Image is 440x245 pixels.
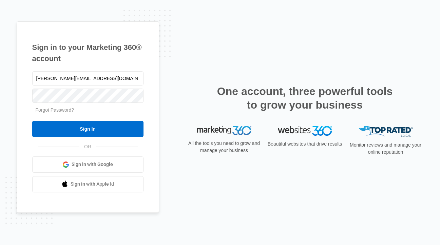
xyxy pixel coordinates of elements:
[71,181,114,188] span: Sign in with Apple Id
[267,140,343,148] p: Beautiful websites that drive results
[197,126,251,135] img: Marketing 360
[215,84,395,112] h2: One account, three powerful tools to grow your business
[32,42,144,64] h1: Sign in to your Marketing 360® account
[32,121,144,137] input: Sign In
[79,143,96,150] span: OR
[32,71,144,86] input: Email
[72,161,113,168] span: Sign in with Google
[359,126,413,137] img: Top Rated Local
[186,140,262,154] p: All the tools you need to grow and manage your business
[348,142,424,156] p: Monitor reviews and manage your online reputation
[32,176,144,192] a: Sign in with Apple Id
[36,107,74,113] a: Forgot Password?
[278,126,332,136] img: Websites 360
[32,156,144,173] a: Sign in with Google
